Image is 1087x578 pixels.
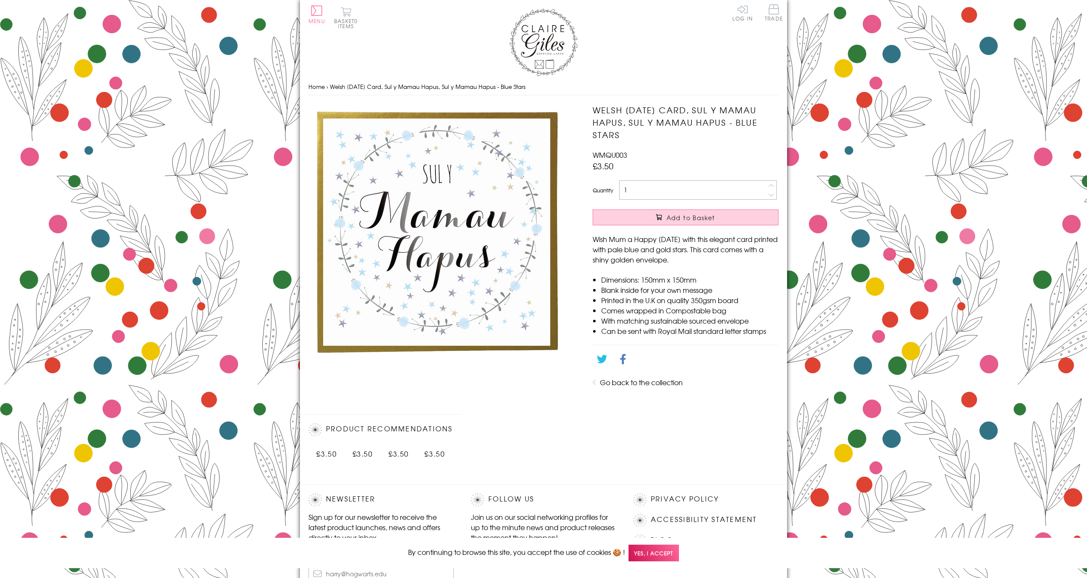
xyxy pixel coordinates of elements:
[593,150,627,160] span: WMQU003
[381,442,417,459] a: Welsh Mother's Day Card, Sul y Mamau Hapus, Sul y Mamau Hapus, Mami £3.50
[593,186,613,194] label: Quantity
[629,545,679,561] span: Yes, I accept
[651,514,757,525] a: Accessibility Statement
[471,512,616,543] p: Join us on our social networking profiles for up to the minute news and product releases the mome...
[593,160,614,172] span: £3.50
[388,448,409,459] span: £3.50
[330,83,526,91] span: Welsh [DATE] Card, Sul y Mamau Hapus, Sul y Mamau Hapus - Blue Stars
[593,234,779,265] p: Wish Mum a Happy [DATE] with this elegant card printed with pale blue and gold stars. This card c...
[308,17,325,25] span: Menu
[334,7,358,29] button: Basket0 items
[308,83,325,91] a: Home
[308,493,454,506] h2: Newsletter
[601,305,779,316] li: Comes wrapped in Compostable bag
[326,83,328,91] span: ›
[316,448,337,459] span: £3.50
[600,377,683,387] a: Go back to the collection
[601,274,779,285] li: Dimensions: 150mm x 150mm
[344,442,380,459] a: Welsh Mother's Day Card, Sul y Mamau Hapus, Mam, Diolch £3.50
[471,493,616,506] h2: Follow Us
[651,493,719,505] a: Privacy Policy
[338,17,358,30] span: 0 items
[601,316,779,326] li: With matching sustainable sourced envelope
[651,534,673,546] a: Blog
[593,209,779,225] button: Add to Basket
[509,9,578,76] img: Claire Giles Greetings Cards
[601,285,779,295] li: Blank inside for your own message
[424,448,445,459] span: £3.50
[601,295,779,305] li: Printed in the U.K on quality 350gsm board
[308,78,779,96] nav: breadcrumbs
[417,442,452,459] a: Welsh Mother's Day Card, Sul y Mamau Hapus, I fy Mam Hyfryd £3.50
[667,213,715,222] span: Add to Basket
[308,6,325,24] button: Menu
[308,512,454,543] p: Sign up for our newsletter to receive the latest product launches, news and offers directly to yo...
[593,104,779,141] h1: Welsh [DATE] Card, Sul y Mamau Hapus, Sul y Mamau Hapus - Blue Stars
[308,423,453,436] h2: Product recommendations
[765,4,783,21] span: Trade
[308,442,344,459] a: Welsh Mother's Day Card, Sul y Mamau Hapus, Mam-gu - Flowers £3.50
[765,4,783,23] a: Trade
[353,448,373,459] span: £3.50
[308,104,565,360] img: Welsh Mother's Day Card, Sul y Mamau Hapus, Sul y Mamau Hapus - Blue Stars
[732,4,753,21] a: Log In
[601,326,779,336] li: Can be sent with Royal Mail standard letter stamps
